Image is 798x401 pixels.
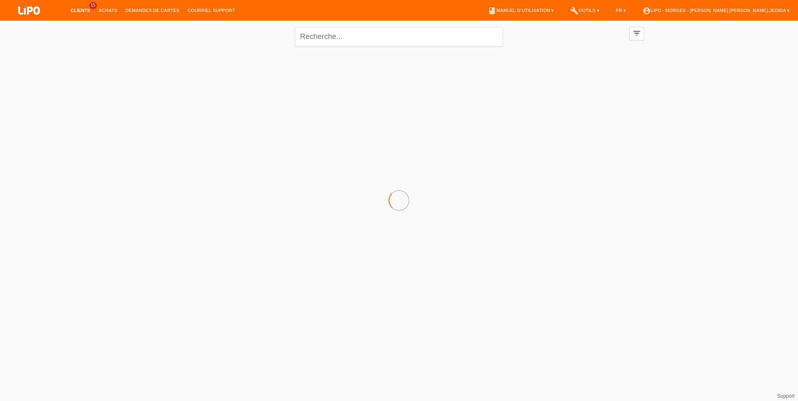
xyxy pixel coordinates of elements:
i: filter_list [632,29,641,38]
a: Clients [66,8,94,13]
a: Support [777,393,795,399]
a: FR ▾ [612,8,630,13]
a: Demandes de cartes [121,8,184,13]
a: LIPO pay [8,17,50,23]
a: Achats [94,8,121,13]
span: 15 [89,2,97,9]
input: Recherche... [295,27,503,46]
a: account_circleLIPO - Morges - [PERSON_NAME] [PERSON_NAME]-Jedida ▾ [638,8,794,13]
i: build [570,7,579,15]
i: account_circle [643,7,651,15]
i: book [488,7,496,15]
a: Courriel Support [184,8,239,13]
a: bookManuel d’utilisation ▾ [484,8,558,13]
a: buildOutils ▾ [566,8,603,13]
